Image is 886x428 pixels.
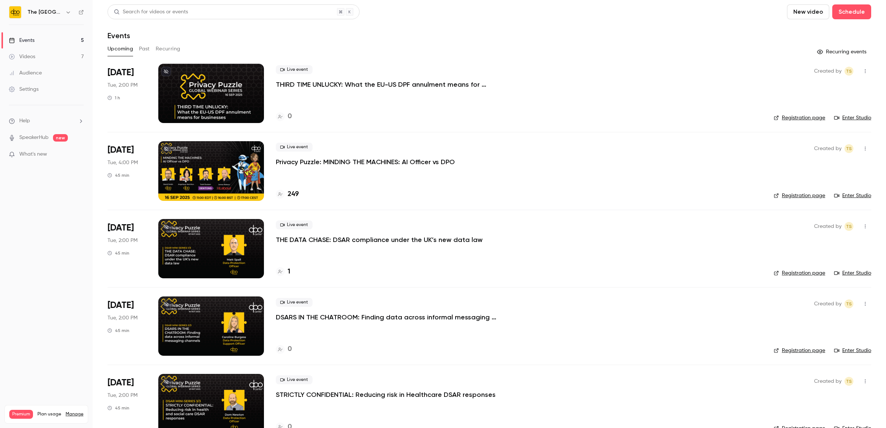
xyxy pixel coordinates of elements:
[75,151,84,158] iframe: Noticeable Trigger
[108,64,146,123] div: Sep 16 Tue, 2:00 PM (Europe/London)
[288,112,292,122] h4: 0
[834,192,871,199] a: Enter Studio
[9,37,34,44] div: Events
[108,222,134,234] span: [DATE]
[108,237,138,244] span: Tue, 2:00 PM
[844,144,853,153] span: Taylor Swann
[66,411,83,417] a: Manage
[814,222,842,231] span: Created by
[108,67,134,79] span: [DATE]
[108,219,146,278] div: Oct 7 Tue, 2:00 PM (Europe/London)
[9,53,35,60] div: Videos
[834,114,871,122] a: Enter Studio
[108,43,133,55] button: Upcoming
[9,6,21,18] img: The DPO Centre
[844,377,853,386] span: Taylor Swann
[108,82,138,89] span: Tue, 2:00 PM
[108,172,129,178] div: 45 min
[774,192,825,199] a: Registration page
[834,347,871,354] a: Enter Studio
[276,344,292,354] a: 0
[276,65,313,74] span: Live event
[288,189,299,199] h4: 249
[774,347,825,354] a: Registration page
[846,222,852,231] span: TS
[774,114,825,122] a: Registration page
[276,235,483,244] a: THE DATA CHASE: DSAR compliance under the UK’s new data law
[276,390,496,399] a: STRICTLY CONFIDENTIAL: Reducing risk in Healthcare DSAR responses
[108,250,129,256] div: 45 min
[846,299,852,308] span: TS
[844,299,853,308] span: Taylor Swann
[846,67,852,76] span: TS
[814,299,842,308] span: Created by
[288,344,292,354] h4: 0
[108,31,130,40] h1: Events
[832,4,871,19] button: Schedule
[53,134,68,142] span: new
[108,392,138,399] span: Tue, 2:00 PM
[108,314,138,322] span: Tue, 2:00 PM
[114,8,188,16] div: Search for videos or events
[834,269,871,277] a: Enter Studio
[276,189,299,199] a: 249
[27,9,62,16] h6: The [GEOGRAPHIC_DATA]
[37,411,61,417] span: Plan usage
[108,299,134,311] span: [DATE]
[108,377,134,389] span: [DATE]
[19,117,30,125] span: Help
[9,69,42,77] div: Audience
[276,157,455,166] a: Privacy Puzzle: MINDING THE MACHINES: AI Officer vs DPO
[814,67,842,76] span: Created by
[156,43,181,55] button: Recurring
[276,220,313,229] span: Live event
[276,313,498,322] a: DSARS IN THE CHATROOM: Finding data across informal messaging channels
[139,43,150,55] button: Past
[276,298,313,307] span: Live event
[276,267,290,277] a: 1
[19,150,47,158] span: What's new
[276,143,313,152] span: Live event
[814,144,842,153] span: Created by
[846,144,852,153] span: TS
[814,46,871,58] button: Recurring events
[844,222,853,231] span: Taylor Swann
[288,267,290,277] h4: 1
[844,67,853,76] span: Taylor Swann
[108,159,138,166] span: Tue, 4:00 PM
[19,134,49,142] a: SpeakerHub
[774,269,825,277] a: Registration page
[787,4,829,19] button: New video
[108,405,129,411] div: 45 min
[276,80,498,89] a: THIRD TIME UNLUCKY: What the EU-US DPF annulment means for businesses
[108,95,120,101] div: 1 h
[276,375,313,384] span: Live event
[9,117,84,125] li: help-dropdown-opener
[108,144,134,156] span: [DATE]
[108,328,129,334] div: 45 min
[9,86,39,93] div: Settings
[814,377,842,386] span: Created by
[9,410,33,419] span: Premium
[108,141,146,200] div: Sep 16 Tue, 4:00 PM (Europe/London)
[108,296,146,356] div: Oct 14 Tue, 2:00 PM (Europe/London)
[846,377,852,386] span: TS
[276,112,292,122] a: 0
